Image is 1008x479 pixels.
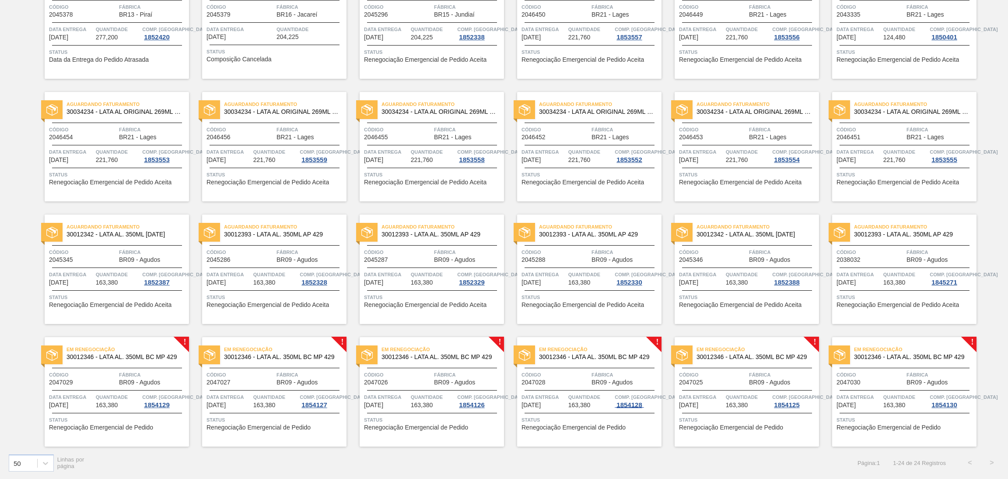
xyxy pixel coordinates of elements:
[142,156,171,163] div: 1853553
[568,148,613,156] span: Quantidade
[749,3,817,11] span: Fábrica
[906,134,944,141] span: BR21 - Lages
[49,248,117,257] span: Código
[615,148,682,156] span: Comp. Carga
[819,92,976,201] a: statusAguardando Faturamento30034234 - LATA AL ORIGINAL 269ML BRILHOCódigo2046451FábricaBR21 - La...
[206,248,274,257] span: Código
[568,279,591,286] span: 163,380
[276,248,344,257] span: Fábrica
[906,248,974,257] span: Fábrica
[457,148,525,156] span: Comp. Carga
[361,227,373,238] img: status
[615,270,682,279] span: Comp. Carga
[615,25,659,41] a: Comp. [GEOGRAPHIC_DATA]1853557
[679,157,698,163] span: 09/10/2025
[591,134,629,141] span: BR21 - Lages
[49,179,171,186] span: Renegociação Emergencial de Pedido Aceita
[206,11,231,18] span: 2045379
[49,34,68,41] span: 06/10/2025
[836,170,974,179] span: Status
[772,156,801,163] div: 1853554
[457,270,525,279] span: Comp. Carga
[504,92,661,201] a: statusAguardando Faturamento30034234 - LATA AL ORIGINAL 269ML BRILHOCódigo2046452FábricaBR21 - La...
[206,148,251,156] span: Data Entrega
[364,179,486,186] span: Renegociação Emergencial de Pedido Aceita
[772,25,817,41] a: Comp. [GEOGRAPHIC_DATA]1853556
[46,227,58,238] img: status
[46,104,58,116] img: status
[381,222,504,231] span: Aguardando Faturamento
[300,270,344,286] a: Comp. [GEOGRAPHIC_DATA]1852328
[539,231,654,238] span: 30012393 - LATA AL. 350ML AP 429
[836,125,904,134] span: Código
[930,270,997,279] span: Comp. Carga
[224,222,346,231] span: Aguardando Faturamento
[189,215,346,324] a: statusAguardando Faturamento30012393 - LATA AL. 350ML AP 429Código2045286FábricaBR09 - AgudosData...
[772,148,817,163] a: Comp. [GEOGRAPHIC_DATA]1853554
[661,337,819,447] a: !statusEm Renegociação30012346 - LATA AL. 350ML BC MP 429Código2047025FábricaBR09 - AgudosData En...
[772,270,840,279] span: Comp. Carga
[364,134,388,141] span: 2046455
[930,156,959,163] div: 1853555
[206,270,251,279] span: Data Entrega
[749,134,787,141] span: BR21 - Lages
[930,148,974,163] a: Comp. [GEOGRAPHIC_DATA]1853555
[819,337,976,447] a: !statusEm Renegociação30012346 - LATA AL. 350ML BC MP 429Código2047030FábricaBR09 - AgudosData En...
[253,270,298,279] span: Quantidade
[381,231,497,238] span: 30012393 - LATA AL. 350ML AP 429
[457,34,486,41] div: 1852338
[49,293,187,302] span: Status
[381,109,497,115] span: 30034234 - LATA AL ORIGINAL 269ML BRILHO
[930,25,974,41] a: Comp. [GEOGRAPHIC_DATA]1850401
[434,11,475,18] span: BR15 - Jundiaí
[726,270,770,279] span: Quantidade
[521,148,566,156] span: Data Entrega
[834,104,845,116] img: status
[930,148,997,156] span: Comp. Carga
[930,279,959,286] div: 1845271
[591,125,659,134] span: Fábrica
[300,270,367,279] span: Comp. Carga
[679,179,801,186] span: Renegociação Emergencial de Pedido Aceita
[772,270,817,286] a: Comp. [GEOGRAPHIC_DATA]1852388
[364,148,409,156] span: Data Entrega
[300,156,329,163] div: 1853559
[31,215,189,324] a: statusAguardando Faturamento30012342 - LATA AL. 350ML [DATE]Código2045345FábricaBR09 - AgudosData...
[568,25,613,34] span: Quantidade
[615,34,644,41] div: 1853557
[679,11,703,18] span: 2046449
[749,248,817,257] span: Fábrica
[521,25,566,34] span: Data Entrega
[119,257,160,263] span: BR09 - Agudos
[568,157,591,163] span: 221,760
[49,25,94,34] span: Data Entrega
[49,302,171,308] span: Renegociação Emergencial de Pedido Aceita
[49,134,73,141] span: 2046454
[364,302,486,308] span: Renegociação Emergencial de Pedido Aceita
[364,11,388,18] span: 2045296
[49,279,68,286] span: 10/10/2025
[206,134,231,141] span: 2046456
[411,279,433,286] span: 163,380
[119,3,187,11] span: Fábrica
[96,279,118,286] span: 163,380
[457,25,525,34] span: Comp. Carga
[521,248,589,257] span: Código
[96,157,118,163] span: 221,760
[411,148,455,156] span: Quantidade
[679,3,747,11] span: Código
[411,157,433,163] span: 221,760
[772,148,840,156] span: Comp. Carga
[96,270,140,279] span: Quantidade
[836,48,974,56] span: Status
[66,109,182,115] span: 30034234 - LATA AL ORIGINAL 269ML BRILHO
[906,257,948,263] span: BR09 - Agudos
[119,11,152,18] span: BR13 - Piraí
[615,25,682,34] span: Comp. Carga
[854,231,969,238] span: 30012393 - LATA AL. 350ML AP 429
[521,179,644,186] span: Renegociação Emergencial de Pedido Aceita
[189,92,346,201] a: statusAguardando Faturamento30034234 - LATA AL ORIGINAL 269ML BRILHOCódigo2046456FábricaBR21 - La...
[679,134,703,141] span: 2046453
[31,92,189,201] a: statusAguardando Faturamento30034234 - LATA AL ORIGINAL 269ML BRILHOCódigo2046454FábricaBR21 - La...
[521,257,546,263] span: 2045288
